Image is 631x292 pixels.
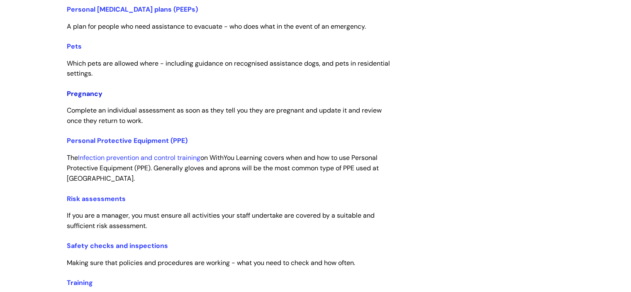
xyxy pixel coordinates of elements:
[67,211,375,230] span: If you are a manager, you must ensure all activities your staff undertake are covered by a suitab...
[67,278,93,287] a: Training
[67,42,82,51] a: Pets
[67,136,188,145] a: Personal Protective Equipment (PPE)
[67,5,198,14] a: Personal [MEDICAL_DATA] plans (PEEPs)
[67,194,126,203] a: Risk assessments
[67,106,382,125] span: Complete an individual assessment as soon as they tell you they are pregnant and update it and re...
[67,153,379,183] span: The on WithYou Learning covers when and how to use Personal Protective Equipment (PPE). Generally...
[67,89,102,98] a: Pregnancy
[67,22,366,31] span: A plan for people who need assistance to evacuate - who does what in the event of an emergency.
[67,241,168,250] a: Safety checks and inspections
[67,258,355,267] span: Making sure that policies and procedures are working - what you need to check and how often.
[78,153,200,162] a: Infection prevention and control training
[67,59,390,78] span: Which pets are allowed where - including guidance on recognised assistance dogs, and pets in resi...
